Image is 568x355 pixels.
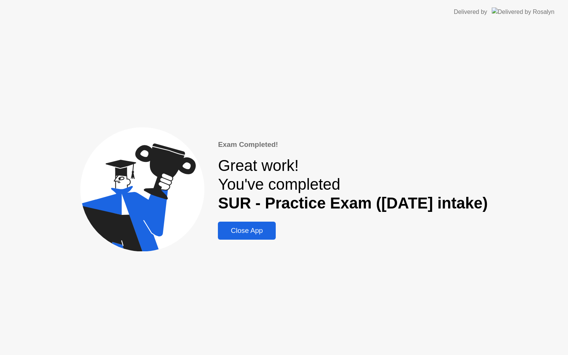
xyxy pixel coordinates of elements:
img: Delivered by Rosalyn [492,8,554,16]
div: Great work! You've completed [218,156,488,213]
button: Close App [218,222,275,240]
b: SUR - Practice Exam ([DATE] intake) [218,194,488,212]
div: Delivered by [454,8,487,17]
div: Exam Completed! [218,139,488,150]
div: Close App [220,227,273,235]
